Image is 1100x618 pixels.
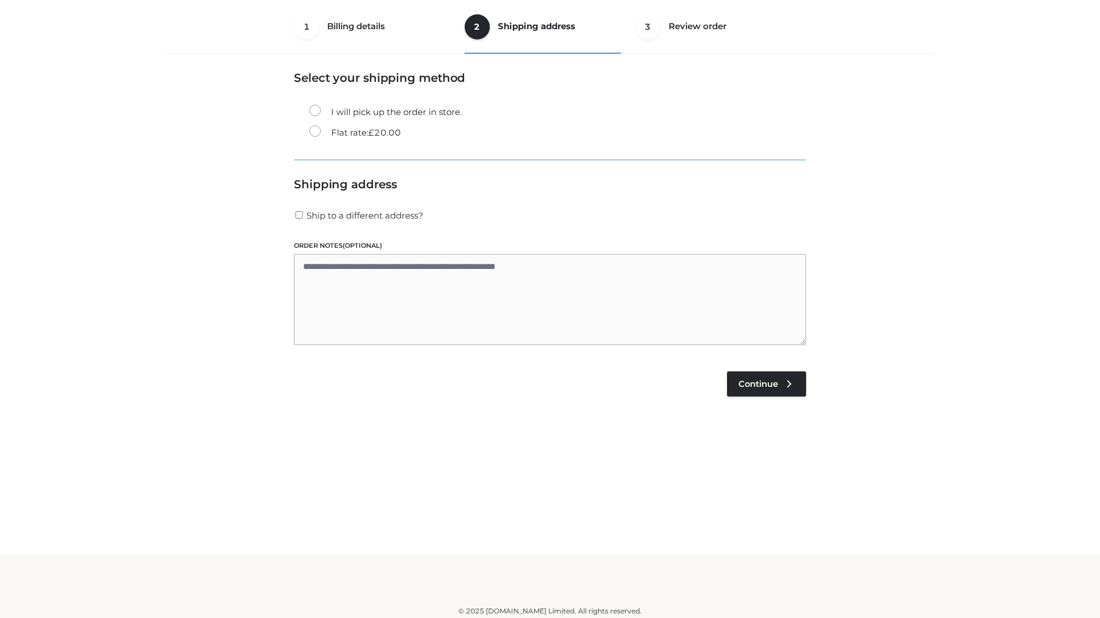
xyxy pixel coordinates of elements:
input: Ship to a different address? [294,211,304,219]
label: I will pick up the order in store. [309,105,462,120]
label: Order notes [294,240,806,251]
h3: Shipping address [294,177,806,191]
a: Continue [727,371,806,397]
label: Flat rate: [309,125,401,140]
span: Ship to a different address? [307,210,423,221]
bdi: 20.00 [368,127,401,138]
h3: Select your shipping method [294,71,806,85]
span: Continue [738,379,778,389]
span: £ [368,127,374,138]
span: (optional) [343,241,382,249]
div: © 2025 [DOMAIN_NAME] Limited. All rights reserved. [170,605,930,617]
